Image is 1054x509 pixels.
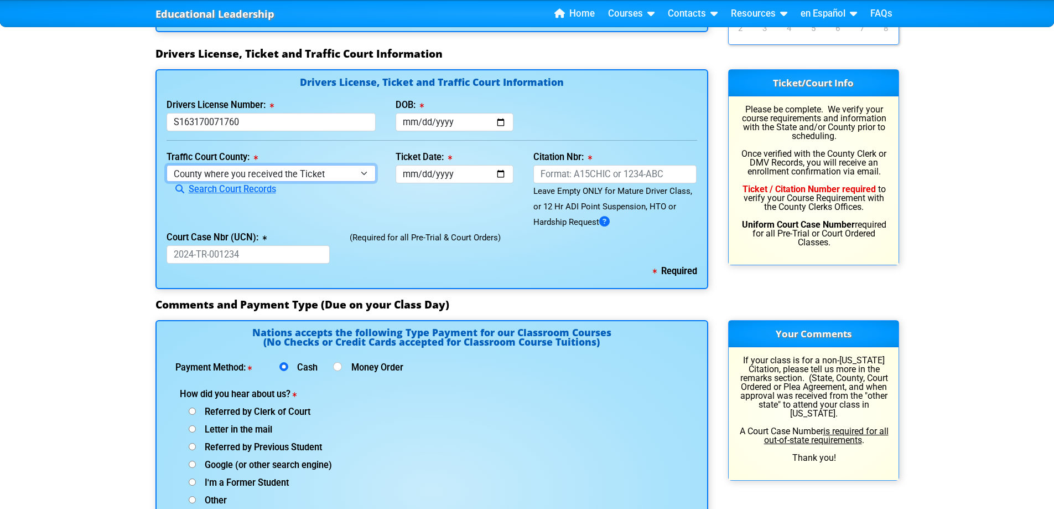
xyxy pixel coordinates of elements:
h3: Comments and Payment Type (Due on your Class Day) [155,298,899,311]
input: mm/dd/yyyy [396,165,513,183]
a: Home [550,6,599,22]
a: 3 [752,23,777,34]
label: How did you hear about us? [180,390,352,399]
a: 7 [850,23,874,34]
p: Please be complete. We verify your course requirements and information with the State and/or Coun... [739,105,889,247]
b: Required [653,266,697,276]
input: mm/dd/yyyy [396,113,513,131]
input: License or Florida ID Card Nbr [167,113,376,131]
span: Referred by Clerk of Court [196,407,310,417]
input: Google (or other search engine) [189,461,196,468]
h3: Ticket/Court Info [729,70,899,96]
p: If your class is for a non-[US_STATE] Citation, please tell us more in the remarks section. (Stat... [739,356,889,462]
input: I'm a Former Student [189,479,196,486]
span: Referred by Previous Student [196,442,322,453]
span: I'm a Former Student [196,477,289,488]
h3: Drivers License, Ticket and Traffic Court Information [155,47,899,60]
a: 4 [777,23,801,34]
input: Format: A15CHIC or 1234-ABC [533,165,697,183]
a: 6 [825,23,850,34]
b: Ticket / Citation Number required [743,184,876,194]
span: Google (or other search engine) [196,460,332,470]
u: is required for all out-of-state requirements [764,426,889,445]
input: 2024-TR-001234 [167,245,330,264]
label: Drivers License Number: [167,101,274,110]
label: Payment Method: [175,363,264,372]
a: FAQs [866,6,897,22]
input: Letter in the mail [189,425,196,433]
label: Traffic Court County: [167,153,258,162]
a: Educational Leadership [155,5,274,23]
label: DOB: [396,101,424,110]
a: en Español [796,6,861,22]
label: Ticket Date: [396,153,452,162]
label: Court Case Nbr (UCN): [167,233,267,242]
label: Citation Nbr: [533,153,592,162]
input: Referred by Clerk of Court [189,408,196,415]
a: Courses [604,6,659,22]
div: Leave Empty ONLY for Mature Driver Class, or 12 Hr ADI Point Suspension, HTO or Hardship Request [533,183,697,230]
a: 8 [874,23,899,34]
label: Money Order [347,363,403,372]
span: Letter in the mail [196,424,272,435]
h4: Drivers License, Ticket and Traffic Court Information [167,78,697,89]
a: Resources [726,6,792,22]
div: (Required for all Pre-Trial & Court Orders) [340,230,707,264]
a: 2 [729,23,753,34]
b: Uniform Court Case Number [742,219,855,230]
a: Contacts [663,6,722,22]
h4: Nations accepts the following Type Payment for our Classroom Courses (No Checks or Credit Cards a... [167,328,697,351]
span: Other [196,495,227,506]
h3: Your Comments [729,321,899,347]
a: 5 [801,23,825,34]
label: Cash [293,363,322,372]
a: Search Court Records [167,184,276,194]
input: Referred by Previous Student [189,443,196,450]
input: Other [189,496,196,503]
